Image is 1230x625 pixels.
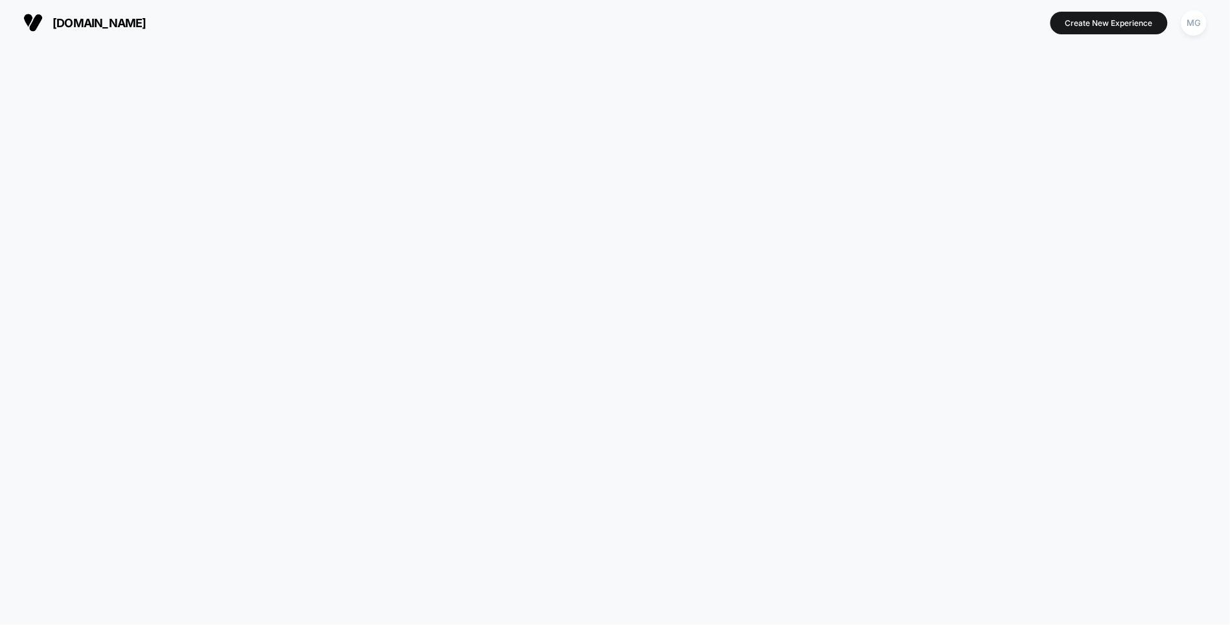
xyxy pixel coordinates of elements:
button: MG [1178,10,1211,36]
span: [DOMAIN_NAME] [52,16,146,30]
img: Visually logo [23,13,43,32]
button: Create New Experience [1050,12,1168,34]
button: [DOMAIN_NAME] [19,12,150,33]
div: MG [1181,10,1207,36]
